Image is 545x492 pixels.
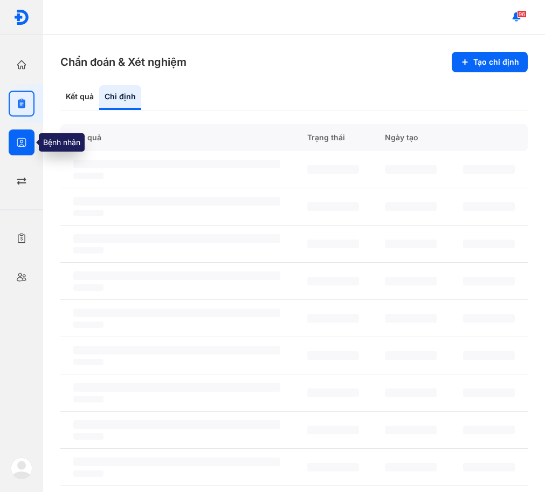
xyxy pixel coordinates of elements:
[73,309,280,317] span: ‌
[307,202,359,211] span: ‌
[463,426,515,434] span: ‌
[385,240,437,248] span: ‌
[385,277,437,285] span: ‌
[73,210,104,216] span: ‌
[307,351,359,360] span: ‌
[452,52,528,72] button: Tạo chỉ định
[73,470,104,477] span: ‌
[307,426,359,434] span: ‌
[463,314,515,323] span: ‌
[60,85,99,110] div: Kết quả
[372,124,450,151] div: Ngày tạo
[385,351,437,360] span: ‌
[73,433,104,440] span: ‌
[73,284,104,291] span: ‌
[73,420,280,429] span: ‌
[73,383,280,392] span: ‌
[385,463,437,471] span: ‌
[73,457,280,466] span: ‌
[385,426,437,434] span: ‌
[307,277,359,285] span: ‌
[99,85,141,110] div: Chỉ định
[463,202,515,211] span: ‌
[60,54,187,70] h3: Chẩn đoán & Xét nghiệm
[73,396,104,402] span: ‌
[73,247,104,254] span: ‌
[385,388,437,397] span: ‌
[73,160,280,168] span: ‌
[307,240,359,248] span: ‌
[307,463,359,471] span: ‌
[73,173,104,179] span: ‌
[385,165,437,174] span: ‌
[307,388,359,397] span: ‌
[307,165,359,174] span: ‌
[73,271,280,280] span: ‌
[463,165,515,174] span: ‌
[463,463,515,471] span: ‌
[463,277,515,285] span: ‌
[73,234,280,243] span: ‌
[463,351,515,360] span: ‌
[294,124,372,151] div: Trạng thái
[385,202,437,211] span: ‌
[463,240,515,248] span: ‌
[13,9,30,25] img: logo
[73,322,104,328] span: ‌
[11,457,32,479] img: logo
[73,346,280,354] span: ‌
[73,197,280,206] span: ‌
[60,124,294,151] div: Kết quả
[307,314,359,323] span: ‌
[463,388,515,397] span: ‌
[517,10,527,18] span: 96
[73,359,104,365] span: ‌
[385,314,437,323] span: ‌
